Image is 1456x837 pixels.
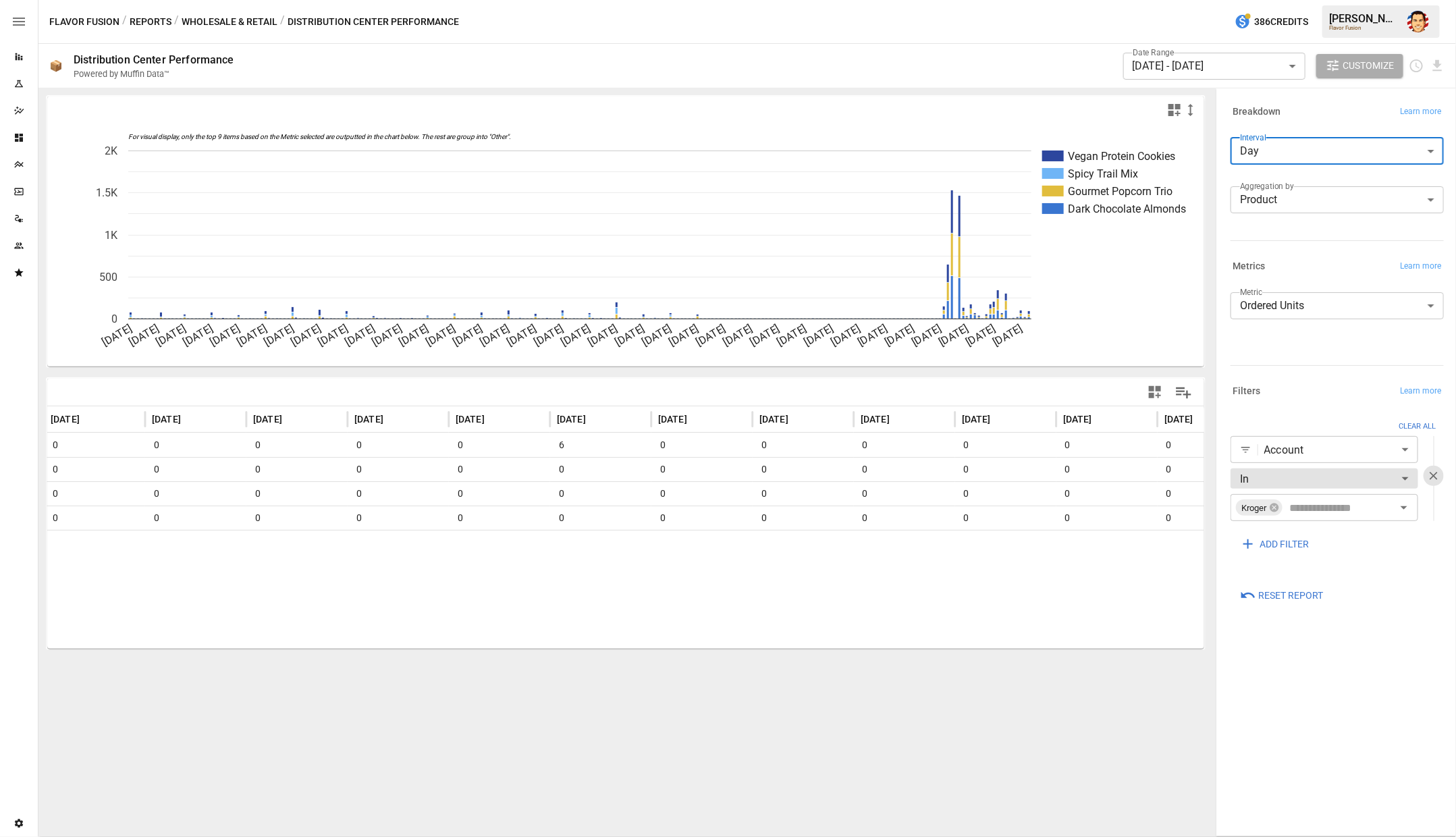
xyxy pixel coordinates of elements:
[1240,180,1294,192] label: Aggregation by
[694,322,728,349] text: [DATE]
[658,412,687,426] span: [DATE]
[1233,384,1261,399] h6: Filters
[1329,12,1399,25] div: [PERSON_NAME]
[1195,410,1214,429] button: Sort
[316,322,350,349] text: [DATE]
[658,482,746,506] span: 0
[992,410,1011,429] button: Sort
[96,186,118,199] text: 1.5K
[128,134,511,142] text: For visual display, only the top 9 items based on the Metric selected are outputted in the chart ...
[1392,417,1444,437] button: Clear ALl
[658,458,746,481] span: 0
[1068,167,1138,180] text: Spicy Trail Mix
[1407,11,1429,32] img: Austin Gardner-Smith
[81,410,100,429] button: Sort
[861,412,890,426] span: [DATE]
[667,322,701,349] text: [DATE]
[658,506,746,530] span: 0
[721,322,755,349] text: [DATE]
[883,322,917,349] text: [DATE]
[1316,54,1404,78] button: Customize
[51,412,80,426] span: [DATE]
[51,482,138,506] span: 0
[127,322,161,349] text: [DATE]
[235,322,269,349] text: [DATE]
[354,482,442,506] span: 0
[759,433,847,457] span: 0
[1231,292,1444,319] div: Ordered Units
[759,482,847,506] span: 0
[1168,377,1199,408] button: Manage Columns
[1400,385,1442,398] span: Learn more
[1164,506,1252,530] span: 0
[456,433,543,457] span: 0
[486,410,505,429] button: Sort
[861,458,948,481] span: 0
[174,13,179,30] div: /
[354,506,442,530] span: 0
[1063,482,1151,506] span: 0
[505,322,539,349] text: [DATE]
[456,482,543,506] span: 0
[354,412,383,426] span: [DATE]
[1231,138,1444,165] div: Day
[385,410,404,429] button: Sort
[1231,532,1318,556] button: ADD FILTER
[962,458,1050,481] span: 0
[1164,433,1252,457] span: 0
[1399,3,1437,40] button: Austin Gardner-Smith
[1068,185,1172,198] text: Gourmet Popcorn Trio
[152,506,240,530] span: 0
[152,458,240,481] span: 0
[1240,286,1262,298] label: Metric
[152,412,181,426] span: [DATE]
[1164,482,1252,506] span: 0
[910,322,944,349] text: [DATE]
[1329,25,1399,31] div: Flavor Fusion
[856,322,890,349] text: [DATE]
[1231,186,1444,213] div: Product
[49,59,63,72] div: 📦
[354,433,442,457] span: 0
[1068,150,1175,163] text: Vegan Protein Cookies
[962,412,991,426] span: [DATE]
[253,412,282,426] span: [DATE]
[1063,433,1151,457] span: 0
[284,410,302,429] button: Sort
[557,458,645,481] span: 0
[1236,500,1272,516] span: Kroger
[1400,260,1442,273] span: Learn more
[280,13,285,30] div: /
[74,53,234,66] div: Distribution Center Performance
[51,458,138,481] span: 0
[182,13,277,30] button: Wholesale & Retail
[891,410,910,429] button: Sort
[253,506,341,530] span: 0
[802,322,836,349] text: [DATE]
[991,322,1025,349] text: [DATE]
[105,229,118,242] text: 1K
[1231,583,1332,607] button: Reset Report
[253,458,341,481] span: 0
[962,433,1050,457] span: 0
[208,322,242,349] text: [DATE]
[1254,13,1308,30] span: 386 Credits
[1258,587,1323,604] span: Reset Report
[424,322,458,349] text: [DATE]
[532,322,566,349] text: [DATE]
[1240,132,1266,143] label: Interval
[962,482,1050,506] span: 0
[586,322,620,349] text: [DATE]
[1409,58,1424,74] button: Schedule report
[47,124,1205,367] svg: A chart.
[262,322,296,349] text: [DATE]
[1164,412,1193,426] span: [DATE]
[1063,412,1092,426] span: [DATE]
[557,482,645,506] span: 0
[557,412,586,426] span: [DATE]
[937,322,971,349] text: [DATE]
[1233,259,1266,274] h6: Metrics
[790,410,809,429] button: Sort
[1236,500,1283,516] div: Kroger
